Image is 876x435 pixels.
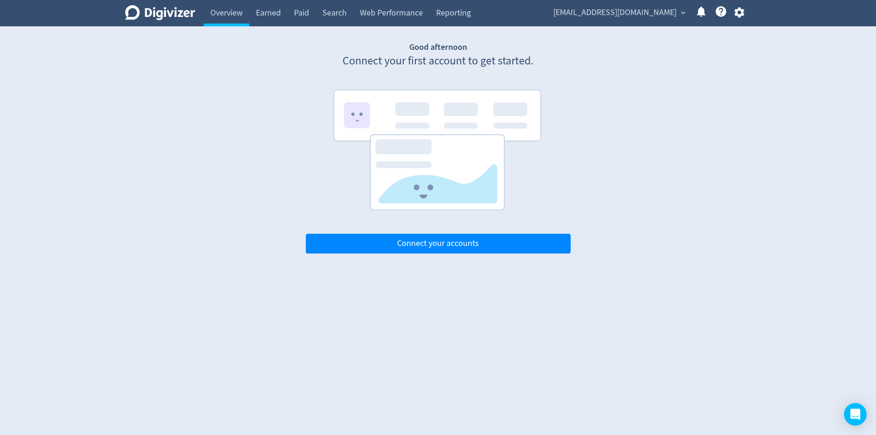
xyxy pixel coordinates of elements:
div: Open Intercom Messenger [844,403,867,426]
span: [EMAIL_ADDRESS][DOMAIN_NAME] [553,5,677,20]
span: Connect your accounts [397,239,479,248]
button: Connect your accounts [306,234,571,253]
button: [EMAIL_ADDRESS][DOMAIN_NAME] [550,5,688,20]
span: expand_more [679,8,687,17]
a: Connect your accounts [306,238,571,249]
h1: Good afternoon [306,41,571,53]
p: Connect your first account to get started. [306,53,571,69]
